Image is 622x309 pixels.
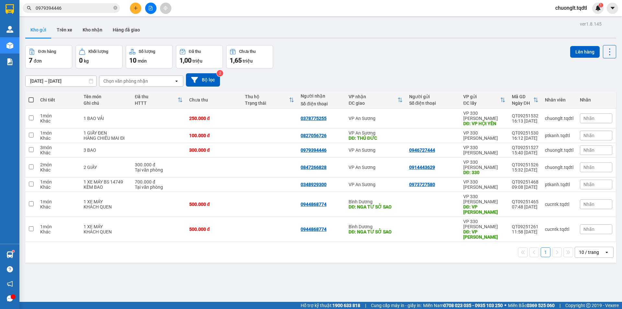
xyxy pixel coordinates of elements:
div: Tại văn phòng [135,167,182,172]
div: VP gửi [463,94,500,99]
div: Thu hộ [245,94,289,99]
div: 3 món [40,145,77,150]
div: QT09251526 [512,162,538,167]
div: 0973727580 [409,182,435,187]
span: message [7,295,13,302]
div: 1 món [40,224,77,229]
span: chuonglt.tqdtl [550,4,592,12]
div: 3 BAO [84,148,128,153]
div: DĐ: VP HỘI YÊN [463,121,505,126]
div: VP 330 [PERSON_NAME] [463,179,505,190]
div: Khác [40,136,77,141]
span: | [365,302,366,309]
div: Khối lượng [88,49,108,54]
div: Số điện thoại [301,101,342,106]
div: DĐ: VP LONG HƯNG [463,204,505,215]
svg: open [604,250,609,255]
div: Khác [40,150,77,155]
div: 0979394446 [301,148,327,153]
div: 500.000 đ [189,227,238,232]
div: cucntk.tqdtl [545,227,573,232]
div: VP An Sương [349,130,402,136]
span: 0 [79,56,83,64]
div: 1 món [40,113,77,118]
strong: 1900 633 818 [332,303,360,308]
div: VP 330 [PERSON_NAME] [463,194,505,204]
div: Khác [40,167,77,172]
div: ĐC lấy [463,101,500,106]
div: VP An Sương [349,116,402,121]
span: file-add [148,6,153,10]
div: 0378775255 [301,116,327,121]
span: aim [163,6,168,10]
span: triệu [192,58,202,64]
div: 16:13 [DATE] [512,118,538,124]
div: Chi tiết [40,97,77,102]
div: 1 XE MÁY [84,224,128,229]
div: 15:32 [DATE] [512,167,538,172]
div: 09:08 [DATE] [512,184,538,190]
th: Toggle SortBy [460,91,509,109]
div: 1 GIẤY ĐEN [84,130,128,136]
button: Lên hàng [570,46,600,58]
span: 1,00 [179,56,191,64]
div: VP 330 [PERSON_NAME] [463,145,505,155]
button: file-add [145,3,156,14]
sup: 2 [217,70,223,77]
div: DĐ: NGA TƯ SỞ SAO [349,229,402,234]
div: VP 330 [PERSON_NAME] [463,111,505,121]
div: 10 / trang [579,249,599,256]
div: 0827056726 [301,133,327,138]
div: ĐC giao [349,101,397,106]
div: Người gửi [409,94,457,99]
button: Hàng đã giao [108,22,145,38]
div: Nhân viên [545,97,573,102]
div: 1 XE MÁY [84,199,128,204]
div: QT09251261 [512,224,538,229]
div: VP nhận [349,94,397,99]
span: 10 [129,56,136,64]
button: plus [130,3,141,14]
div: Đơn hàng [38,49,56,54]
div: Mã GD [512,94,533,99]
input: Select a date range. [26,76,96,86]
div: VP 330 [PERSON_NAME] [463,160,505,170]
th: Toggle SortBy [509,91,542,109]
span: Nhãn [583,133,594,138]
span: 1 [600,3,602,7]
div: 15:40 [DATE] [512,150,538,155]
span: Nhãn [583,202,594,207]
div: cucntk.tqdtl [545,202,573,207]
div: QT09251532 [512,113,538,118]
div: Người nhận [301,93,342,99]
div: 2 món [40,162,77,167]
span: ⚪️ [504,304,506,307]
div: 0348929300 [301,182,327,187]
button: aim [160,3,171,14]
div: HTTT [135,101,177,106]
div: Tên món [84,94,128,99]
span: Miền Nam [423,302,503,309]
button: Bộ lọc [186,73,220,87]
div: 500.000 đ [189,202,238,207]
div: 300.000 đ [189,148,238,153]
img: solution-icon [6,58,13,65]
div: Chưa thu [239,49,256,54]
span: Nhãn [583,182,594,187]
div: Số điện thoại [409,101,457,106]
span: Hỗ trợ kỹ thuật: [301,302,360,309]
div: Chưa thu [189,97,238,102]
span: Nhãn [583,165,594,170]
div: 1 BAO VẢI [84,116,128,121]
span: Cung cấp máy in - giấy in: [371,302,421,309]
img: warehouse-icon [6,251,13,258]
div: 1 món [40,199,77,204]
button: Số lượng10món [126,45,173,68]
button: caret-down [607,3,618,14]
div: Đã thu [135,94,177,99]
button: Khối lượng0kg [75,45,122,68]
div: 300.000 đ [135,162,182,167]
img: warehouse-icon [6,26,13,33]
span: notification [7,281,13,287]
div: QT09251468 [512,179,538,184]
